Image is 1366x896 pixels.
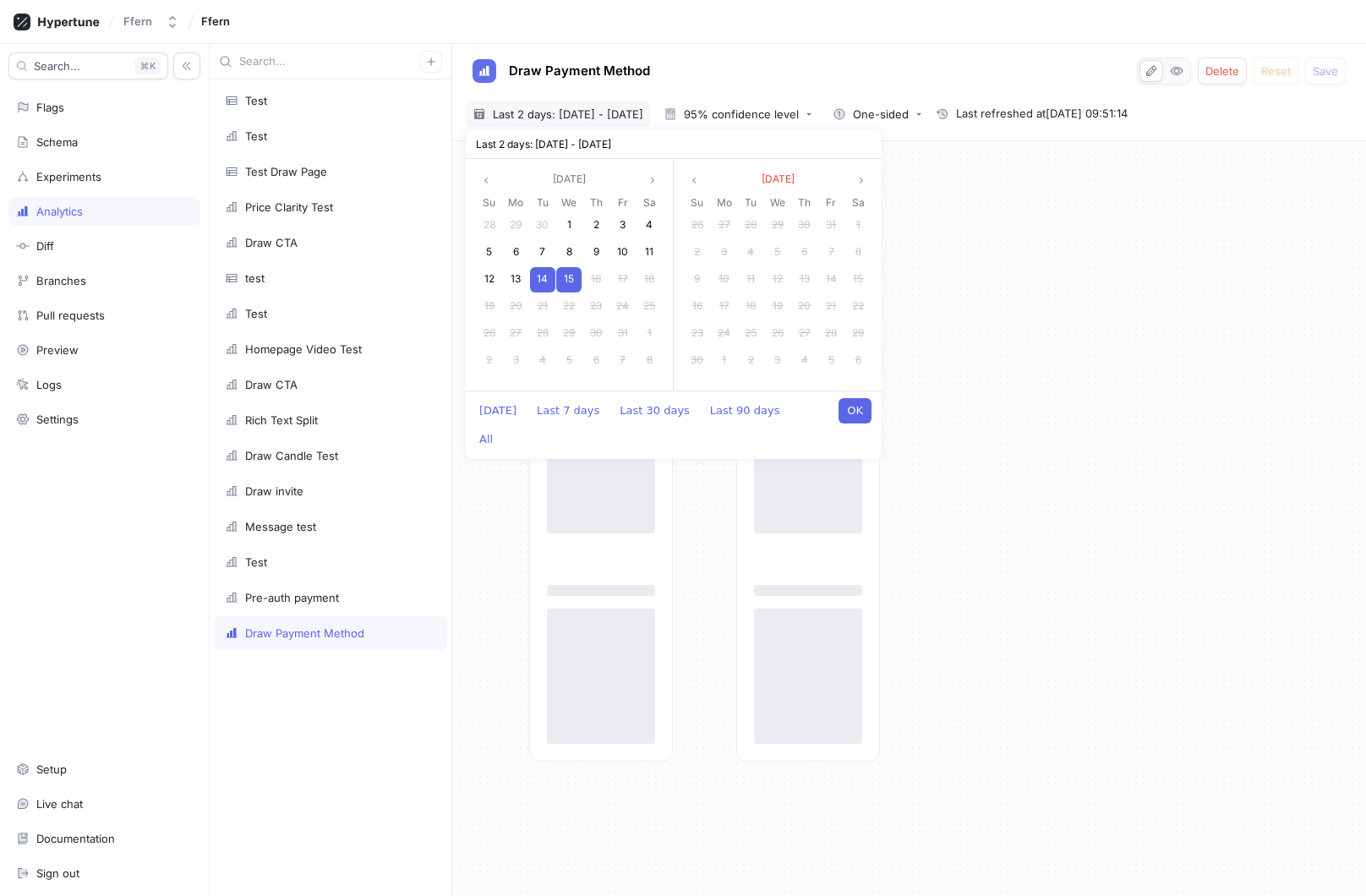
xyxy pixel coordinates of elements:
[593,353,599,366] span: 6
[685,348,710,374] div: 30
[556,348,582,374] div: 5
[684,320,711,347] div: 23 Nov 2025
[646,218,653,231] span: 4
[503,213,528,238] div: 29
[684,293,711,320] div: 16 Nov 2025
[582,212,609,239] div: 02 Oct 2025
[503,294,528,320] div: 20
[718,326,730,339] span: 24
[34,61,80,71] span: Search...
[618,272,628,285] span: 17
[712,321,737,347] div: 24
[645,245,653,258] span: 11
[486,245,492,258] span: 5
[513,245,519,258] span: 6
[503,240,528,265] div: 6
[556,239,583,266] div: 08 Oct 2025
[845,321,871,347] div: 29
[530,240,555,265] div: 7
[620,353,626,366] span: 7
[826,218,836,231] span: 31
[818,239,845,266] div: 07 Nov 2025
[637,348,662,374] div: 8
[539,245,545,258] span: 7
[509,64,650,78] span: Draw Payment Method
[818,293,845,320] div: 21 Nov 2025
[476,266,503,293] div: 12 Oct 2025
[610,267,636,292] div: 17
[529,239,556,266] div: 07 Oct 2025
[239,53,420,70] input: Search...
[711,239,738,266] div: 03 Nov 2025
[844,293,872,320] div: 22 Nov 2025
[583,348,609,374] div: 6
[737,239,764,266] div: 04 Nov 2025
[636,239,663,266] div: 11 Oct 2025
[566,245,572,258] span: 8
[711,293,738,320] div: 17 Nov 2025
[856,175,866,185] svg: angle right
[845,294,871,320] div: 22
[844,266,872,293] div: 15 Nov 2025
[611,398,698,423] button: Last 30 days
[556,212,583,239] div: 01 Oct 2025
[643,299,655,312] span: 25
[529,212,556,239] div: 30 Sep 2025
[694,245,700,258] span: 2
[738,240,763,265] div: 4
[582,239,609,266] div: 09 Oct 2025
[486,353,492,366] span: 2
[1305,57,1346,85] button: Save
[530,321,555,347] div: 28
[476,212,503,239] div: 28 Sep 2025
[1261,66,1291,76] span: Reset
[484,272,494,285] span: 12
[563,326,575,339] span: 29
[737,266,764,293] div: 11 Nov 2025
[610,213,636,238] div: 3
[691,218,703,231] span: 26
[711,347,738,374] div: 01 Dec 2025
[538,299,548,312] span: 21
[1198,57,1247,85] button: Delete
[564,272,574,285] span: 15
[745,326,757,339] span: 25
[477,213,502,238] div: 28
[772,218,784,231] span: 29
[711,212,738,239] div: 27 Oct 2025
[636,320,663,347] div: 01 Nov 2025
[537,272,548,285] span: 14
[8,824,200,853] a: Documentation
[828,353,834,366] span: 5
[719,299,729,312] span: 17
[774,245,780,258] span: 5
[791,320,818,347] div: 27 Nov 2025
[956,106,1128,123] span: Last refreshed at [DATE] 09:51:14
[792,267,817,292] div: 13
[510,299,522,312] span: 20
[647,175,658,185] svg: angle right
[818,212,845,239] div: 31 Oct 2025
[476,194,663,374] div: Oct 2025
[764,239,791,266] div: 05 Nov 2025
[657,101,819,127] button: 95% confidence level
[134,57,161,74] div: K
[591,272,601,285] span: 16
[764,347,791,374] div: 03 Dec 2025
[36,832,115,845] div: Documentation
[503,321,528,347] div: 27
[818,294,844,320] div: 21
[556,293,583,320] div: 22 Oct 2025
[556,266,583,293] div: 15 Oct 2025
[610,348,636,374] div: 7
[818,213,844,238] div: 31
[721,245,727,258] span: 3
[855,245,861,258] span: 8
[818,240,844,265] div: 7
[583,240,609,265] div: 9
[764,266,791,293] div: 12 Nov 2025
[826,272,837,285] span: 14
[637,321,662,347] div: 1
[792,294,817,320] div: 20
[684,194,872,374] div: Nov 2025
